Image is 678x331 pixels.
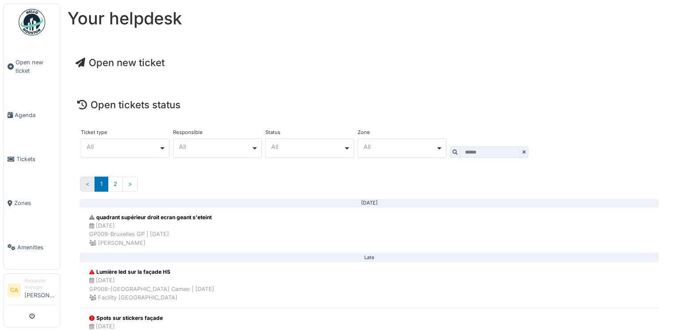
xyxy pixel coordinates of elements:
[89,268,214,276] div: Lumière led sur la façade HS
[4,40,60,93] a: Open new ticket
[4,137,60,181] a: Tickets
[24,277,56,291] div: Requester manager
[24,277,56,303] li: [PERSON_NAME]
[4,181,60,225] a: Zones
[19,9,45,35] img: Badge_color-CXgf-gQk.svg
[77,99,661,110] h4: Open tickets status
[89,314,179,322] div: Spots sur stickers façade
[81,130,107,135] label: Ticket type
[4,93,60,137] a: Agenda
[80,177,658,198] nav: Pages
[8,277,56,305] a: CA Requester manager[PERSON_NAME]
[87,257,651,258] div: Late
[8,284,21,297] li: CA
[89,221,212,247] div: [DATE] GP009-Bruxelles GP | [DATE] [PERSON_NAME]
[15,111,56,119] span: Agenda
[122,177,138,191] a: Next
[89,213,212,221] div: quadrant supérieur droit ecran geant s'eteint
[363,144,436,149] div: All
[80,207,658,253] a: quadrant supérieur droit ecran geant s'eteint [DATE]GP009-Bruxelles GP | [DATE] [PERSON_NAME]
[80,262,658,308] a: Lumière led sur la façade HS [DATE]GP008-[GEOGRAPHIC_DATA] Cameo | [DATE] Facility [GEOGRAPHIC_DATA]
[14,199,56,207] span: Zones
[17,243,56,252] span: Amenities
[173,130,203,135] label: Responsible
[89,276,214,302] div: [DATE] GP008-[GEOGRAPHIC_DATA] Cameo | [DATE] Facility [GEOGRAPHIC_DATA]
[87,144,159,149] div: All
[358,130,370,135] label: Zone
[16,58,56,75] span: Open new ticket
[16,155,56,163] span: Tickets
[108,177,123,191] a: 2
[271,144,343,149] div: All
[179,144,251,149] div: All
[75,57,165,68] a: Open new ticket
[87,203,651,204] div: [DATE]
[95,177,108,191] a: 1
[4,225,60,269] a: Amenities
[265,130,280,135] label: Status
